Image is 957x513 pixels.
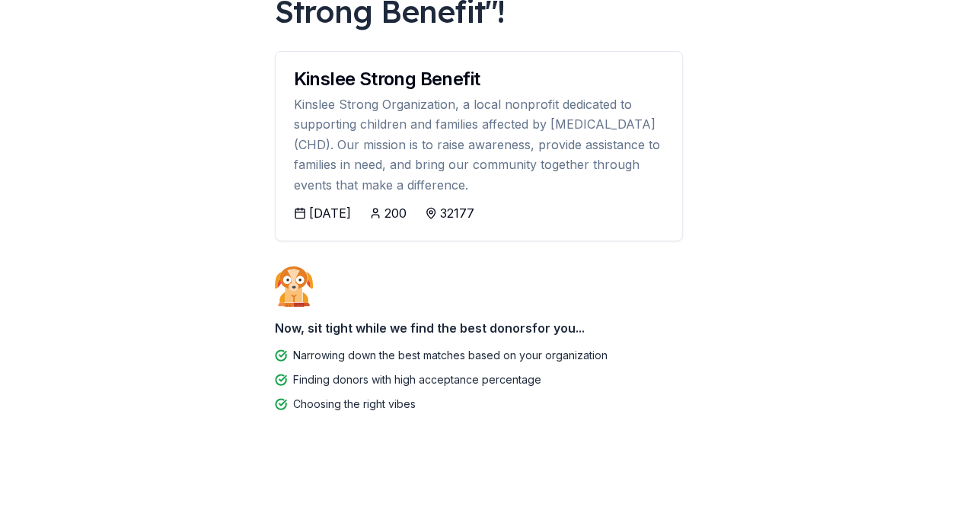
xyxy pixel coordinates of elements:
[275,266,313,307] img: Dog waiting patiently
[275,313,683,343] div: Now, sit tight while we find the best donors for you...
[293,395,416,413] div: Choosing the right vibes
[440,204,474,222] div: 32177
[384,204,407,222] div: 200
[309,204,351,222] div: [DATE]
[294,70,664,88] div: Kinslee Strong Benefit
[293,371,541,389] div: Finding donors with high acceptance percentage
[294,94,664,195] div: Kinslee Strong Organization, a local nonprofit dedicated to supporting children and families affe...
[293,346,608,365] div: Narrowing down the best matches based on your organization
